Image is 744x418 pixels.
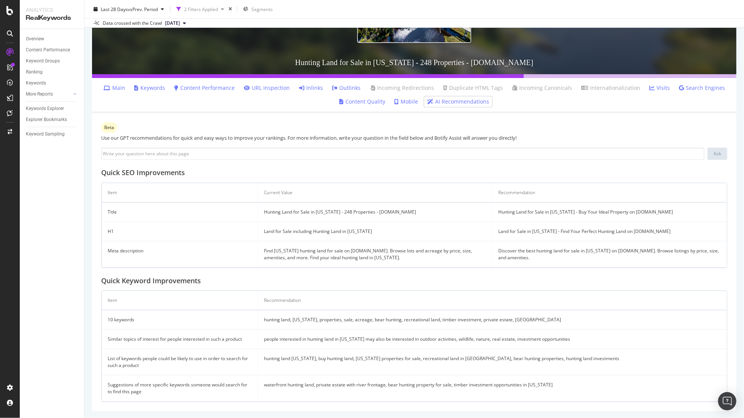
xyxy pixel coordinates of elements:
a: Incoming Redirections [370,84,434,92]
td: Land for Sale in [US_STATE] - Find Your Perfect Hunting Land on [DOMAIN_NAME] [493,222,727,241]
h2: Quick Keyword Improvements [101,277,727,285]
th: Recommendation [493,183,727,203]
input: Write your question here about this page [101,148,704,160]
a: Search Engines [679,84,725,92]
button: Segments [240,3,276,15]
button: Ask [707,148,727,160]
div: warning label [101,122,117,133]
a: Content Performance [26,46,79,54]
a: AI Recommendations [427,98,489,105]
a: Ranking [26,68,79,76]
a: Inlinks [299,84,323,92]
th: Item [102,291,258,310]
a: Mobile [394,98,418,105]
a: Keywords [26,79,79,87]
div: Data crossed with the Crawl [103,20,162,27]
div: Keywords [26,79,46,87]
td: Land for Sale including Hunting Land in [US_STATE] [258,222,493,241]
h2: Quick SEO Improvements [101,169,727,177]
span: vs Prev. Period [128,6,158,12]
a: Internationalization [581,84,640,92]
a: URL Inspection [244,84,290,92]
a: Keyword Groups [26,57,79,65]
div: Keyword Groups [26,57,60,65]
div: Open Intercom Messenger [718,392,736,410]
a: Outlinks [332,84,361,92]
td: Find [US_STATE] hunting land for sale on [DOMAIN_NAME]. Browse lots and acreage by price, size, a... [258,241,493,268]
th: Item [102,183,258,203]
td: Discover the best hunting land for sale in [US_STATE] on [DOMAIN_NAME]. Browse listings by price,... [493,241,727,268]
div: Ask [714,150,721,157]
button: [DATE] [162,19,189,28]
div: Overview [26,35,44,43]
div: Ranking [26,68,43,76]
div: 2 Filters Applied [184,6,218,12]
div: More Reports [26,90,53,98]
td: people interested in hunting land in [US_STATE] may also be interested in outdoor activities, wil... [258,330,727,349]
td: hunting land [US_STATE], buy hunting land, [US_STATE] properties for sale, recreational land in [... [258,349,727,375]
h3: Hunting Land for Sale in [US_STATE] - 248 Properties - [DOMAIN_NAME] [92,51,736,74]
span: Segments [251,6,273,12]
div: RealKeywords [26,14,78,22]
td: Similar topics of interest for people interested in such a product [102,330,258,349]
a: More Reports [26,90,71,98]
td: Meta description [102,241,258,268]
a: Content Quality [339,98,385,105]
div: times [227,5,234,13]
a: Explorer Bookmarks [26,116,79,124]
th: Recommendation [258,291,727,310]
th: Current Value [258,183,493,203]
span: Last 28 Days [101,6,128,12]
a: Overview [26,35,79,43]
span: Beta [104,125,114,130]
div: Use our GPT recommendations for quick and easy ways to improve your rankings. For more informatio... [101,134,727,142]
a: Keyword Sampling [26,130,79,138]
button: 2 Filters Applied [173,3,227,15]
td: Suggestions of more specific keywords someone would search for to find this page [102,375,258,402]
div: Analytics [26,6,78,14]
div: Explorer Bookmarks [26,116,67,124]
td: Hunting Land for Sale in [US_STATE] - 248 Properties - [DOMAIN_NAME] [258,203,493,222]
a: Content Performance [174,84,235,92]
a: Duplicate HTML Tags [443,84,503,92]
button: Last 28 DaysvsPrev. Period [91,3,167,15]
div: Keywords Explorer [26,105,64,113]
a: Visits [649,84,670,92]
span: 2025 Aug. 29th [165,20,180,27]
a: Main [103,84,125,92]
a: Incoming Canonicals [512,84,572,92]
div: Content Performance [26,46,70,54]
td: hunting land, [US_STATE], properties, sale, acreage, bear hunting, recreational land, timber inve... [258,310,727,330]
td: 10 keywords [102,310,258,330]
a: Keywords [134,84,165,92]
td: H1 [102,222,258,241]
div: Keyword Sampling [26,130,65,138]
td: List of keywords people could be likely to use in order to search for such a product [102,349,258,375]
td: Hunting Land for Sale in [US_STATE] - Buy Your Ideal Property on [DOMAIN_NAME] [493,203,727,222]
td: Title [102,203,258,222]
a: Keywords Explorer [26,105,79,113]
td: waterfront hunting land, private estate with river frontage, bear hunting property for sale, timb... [258,375,727,402]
